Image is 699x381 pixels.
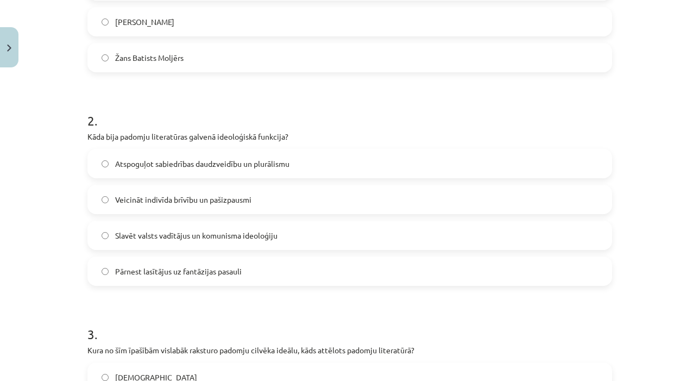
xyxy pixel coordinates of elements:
[115,230,278,241] span: Slavēt valsts vadītājus un komunisma ideoloģiju
[87,345,612,356] p: Kura no šīm īpašībām vislabāk raksturo padomju cilvēka ideālu, kāds attēlots padomju literatūrā?
[102,374,109,381] input: [DEMOGRAPHIC_DATA]
[115,16,174,28] span: [PERSON_NAME]
[102,196,109,203] input: Veicināt indivīda brīvību un pašizpausmi
[115,52,184,64] span: Žans Batists Moljērs
[102,160,109,167] input: Atspoguļot sabiedrības daudzveidību un plurālismu
[115,158,289,170] span: Atspoguļot sabiedrības daudzveidību un plurālismu
[102,268,109,275] input: Pārnest lasītājus uz fantāzijas pasauli
[102,18,109,26] input: [PERSON_NAME]
[102,232,109,239] input: Slavēt valsts vadītājus un komunisma ideoloģiju
[115,266,242,277] span: Pārnest lasītājus uz fantāzijas pasauli
[102,54,109,61] input: Žans Batists Moljērs
[7,45,11,52] img: icon-close-lesson-0947bae3869378f0d4975bcd49f059093ad1ed9edebbc8119c70593378902aed.svg
[87,308,612,341] h1: 3 .
[115,194,251,205] span: Veicināt indivīda brīvību un pašizpausmi
[87,94,612,128] h1: 2 .
[87,131,612,142] p: Kāda bija padomju literatūras galvenā ideoloģiskā funkcija?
